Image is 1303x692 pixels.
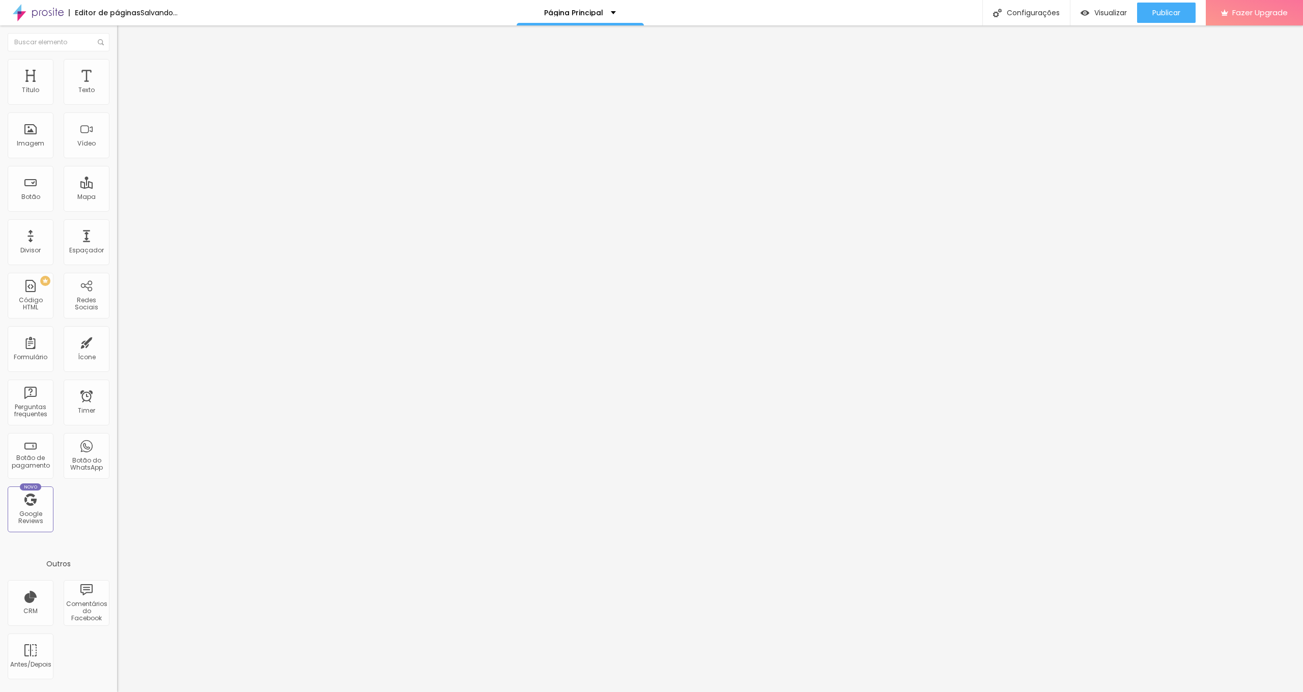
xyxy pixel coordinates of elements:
div: Título [22,86,39,94]
div: Espaçador [69,247,104,254]
div: Google Reviews [10,510,50,525]
iframe: Editor [117,25,1303,692]
input: Buscar elemento [8,33,109,51]
button: Publicar [1137,3,1196,23]
div: Perguntas frequentes [10,403,50,418]
span: Visualizar [1094,9,1127,17]
div: Botão [21,193,40,200]
div: Código HTML [10,297,50,311]
div: Antes/Depois [10,661,50,668]
div: Timer [78,407,95,414]
div: Divisor [20,247,41,254]
div: CRM [23,608,38,615]
div: Botão do WhatsApp [66,457,106,472]
span: Publicar [1152,9,1180,17]
img: view-1.svg [1081,9,1089,17]
div: Novo [20,483,42,491]
div: Redes Sociais [66,297,106,311]
div: Salvando... [140,9,178,16]
button: Visualizar [1070,3,1137,23]
div: Editor de páginas [69,9,140,16]
img: Icone [98,39,104,45]
span: Fazer Upgrade [1232,8,1288,17]
div: Imagem [17,140,44,147]
div: Mapa [77,193,96,200]
div: Ícone [78,354,96,361]
div: Texto [78,86,95,94]
img: Icone [993,9,1002,17]
div: Vídeo [77,140,96,147]
div: Formulário [14,354,47,361]
div: Comentários do Facebook [66,600,106,622]
p: Página Principal [544,9,603,16]
div: Botão de pagamento [10,454,50,469]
